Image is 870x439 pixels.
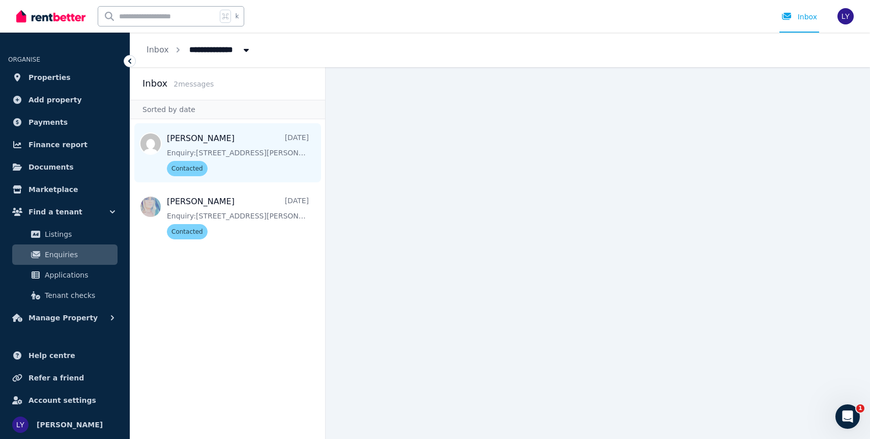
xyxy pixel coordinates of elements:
a: Marketplace [8,179,122,200]
span: Applications [45,269,113,281]
span: Account settings [28,394,96,406]
a: Account settings [8,390,122,410]
span: Add property [28,94,82,106]
a: Tenant checks [12,285,118,306]
a: Payments [8,112,122,132]
div: Inbox [781,12,817,22]
a: Refer a friend [8,368,122,388]
img: RentBetter [16,9,85,24]
img: Liansu Yu [837,8,854,24]
a: Properties [8,67,122,88]
a: Help centre [8,345,122,366]
a: Applications [12,265,118,285]
nav: Breadcrumb [130,33,268,67]
span: ORGANISE [8,56,40,63]
span: Enquiries [45,249,113,261]
a: Listings [12,224,118,244]
a: [PERSON_NAME][DATE]Enquiry:[STREET_ADDRESS][PERSON_NAME].Contacted [167,132,309,176]
span: Properties [28,71,71,84]
button: Manage Property [8,308,122,328]
span: k [235,12,239,20]
span: Find a tenant [28,206,82,218]
span: [PERSON_NAME] [37,419,103,431]
iframe: Intercom live chat [835,404,860,429]
a: Finance report [8,134,122,155]
a: Inbox [147,45,169,54]
span: Payments [28,116,68,128]
span: Manage Property [28,312,98,324]
span: Tenant checks [45,289,113,301]
h2: Inbox [142,76,167,91]
nav: Message list [130,119,325,439]
button: Find a tenant [8,202,122,222]
span: 2 message s [173,80,214,88]
span: Refer a friend [28,372,84,384]
span: Marketplace [28,183,78,196]
span: Finance report [28,139,88,151]
span: Listings [45,228,113,240]
a: Documents [8,157,122,177]
span: Documents [28,161,74,173]
a: [PERSON_NAME][DATE]Enquiry:[STREET_ADDRESS][PERSON_NAME].Contacted [167,196,309,239]
a: Add property [8,90,122,110]
div: Sorted by date [130,100,325,119]
span: Help centre [28,349,75,362]
span: 1 [856,404,864,413]
a: Enquiries [12,244,118,265]
img: Liansu Yu [12,417,28,433]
